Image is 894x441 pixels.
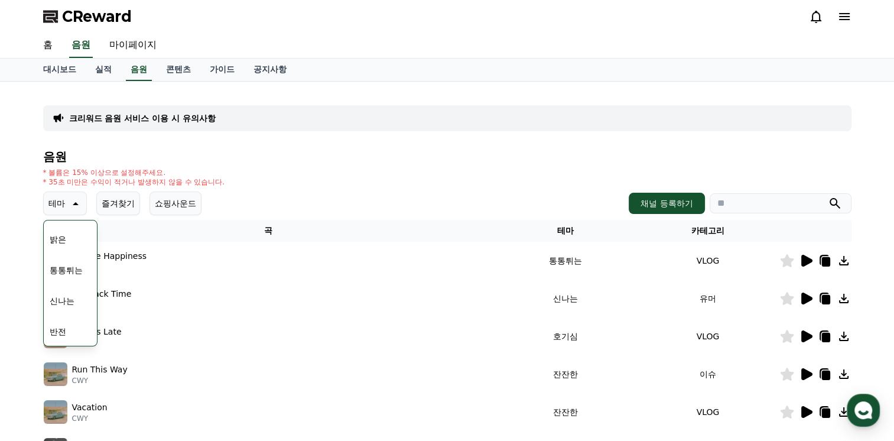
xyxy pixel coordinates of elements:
[34,33,62,58] a: 홈
[69,33,93,58] a: 음원
[72,250,147,262] p: A Little Happiness
[45,257,87,283] button: 통통튀는
[494,355,636,393] td: 잔잔한
[43,7,132,26] a: CReward
[44,400,67,424] img: music
[43,177,225,187] p: * 35초 미만은 수익이 적거나 발생하지 않을 수 있습니다.
[45,288,79,314] button: 신나는
[43,220,495,242] th: 곡
[149,192,201,215] button: 쇼핑사운드
[494,393,636,431] td: 잔잔한
[100,33,166,58] a: 마이페이지
[494,317,636,355] td: 호기심
[96,192,140,215] button: 즐겨찾기
[4,343,78,372] a: 홈
[37,361,44,370] span: 홈
[45,226,71,252] button: 밝은
[78,343,152,372] a: 대화
[108,361,122,371] span: 대화
[43,192,87,215] button: 테마
[86,59,121,81] a: 실적
[43,150,851,163] h4: 음원
[494,220,636,242] th: 테마
[43,168,225,177] p: * 볼륨은 15% 이상으로 설정해주세요.
[62,7,132,26] span: CReward
[72,300,132,310] p: CWY
[494,280,636,317] td: 신나는
[72,414,108,423] p: CWY
[629,193,704,214] button: 채널 등록하기
[44,362,67,386] img: music
[636,317,779,355] td: VLOG
[157,59,200,81] a: 콘텐츠
[72,401,108,414] p: Vacation
[72,288,132,300] p: Cat Rack Time
[72,376,128,385] p: CWY
[494,242,636,280] td: 통통튀는
[48,195,65,212] p: 테마
[45,319,71,345] button: 반전
[636,355,779,393] td: 이슈
[200,59,244,81] a: 가이드
[69,112,216,124] a: 크리워드 음원 서비스 이용 시 유의사항
[244,59,296,81] a: 공지사항
[183,361,197,370] span: 설정
[34,59,86,81] a: 대시보드
[636,280,779,317] td: 유머
[126,59,152,81] a: 음원
[72,262,147,272] p: CWY
[636,393,779,431] td: VLOG
[152,343,227,372] a: 설정
[636,220,779,242] th: 카테고리
[72,364,128,376] p: Run This Way
[636,242,779,280] td: VLOG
